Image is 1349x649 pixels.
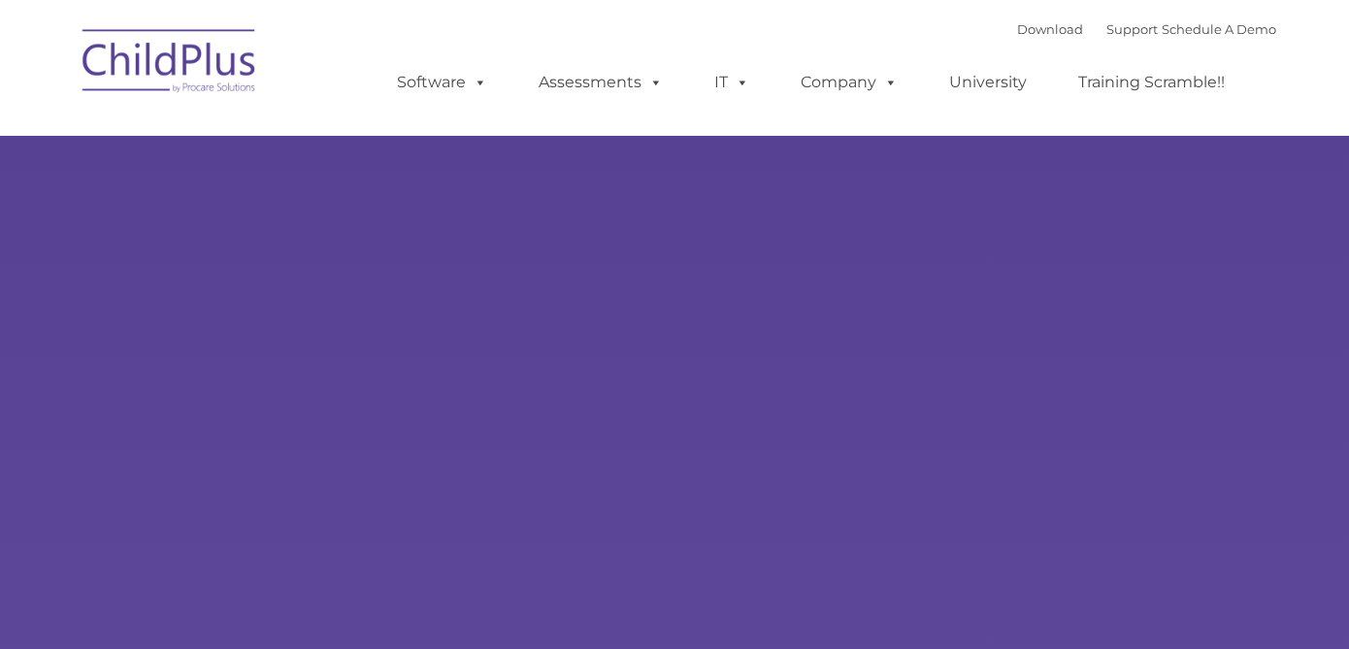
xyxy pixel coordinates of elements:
[1162,21,1276,37] a: Schedule A Demo
[1106,21,1158,37] a: Support
[519,63,682,102] a: Assessments
[1059,63,1244,102] a: Training Scramble!!
[781,63,917,102] a: Company
[930,63,1046,102] a: University
[695,63,769,102] a: IT
[1017,21,1276,37] font: |
[1017,21,1083,37] a: Download
[378,63,507,102] a: Software
[73,16,267,113] img: ChildPlus by Procare Solutions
